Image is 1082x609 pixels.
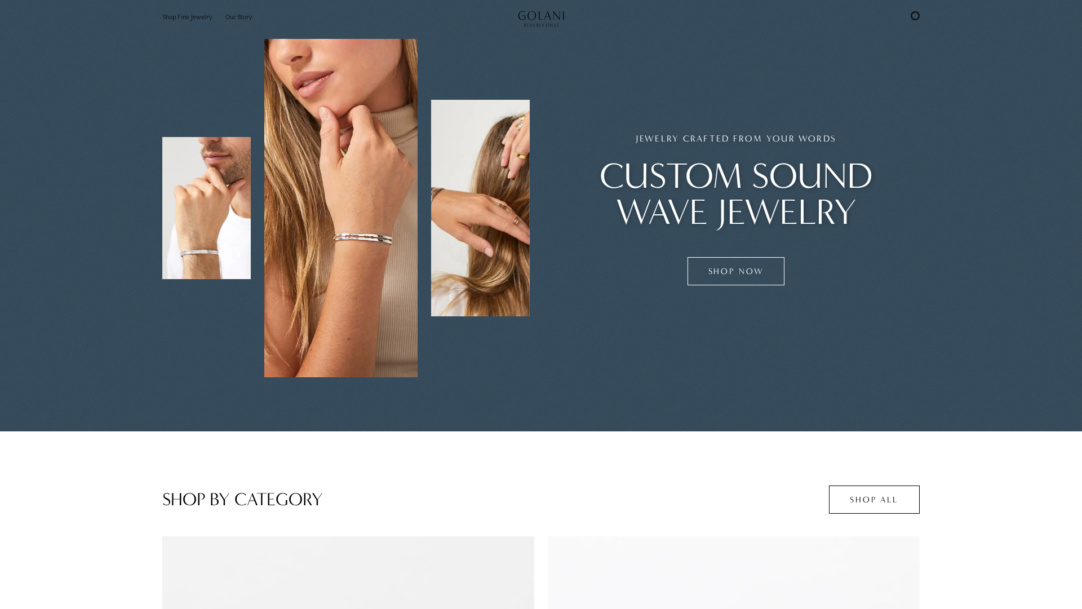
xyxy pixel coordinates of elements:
a: Our Story [225,12,252,21]
h6: Jewelry crafted from your words [636,131,836,147]
img: Assortment of sound wave jewelry on female [431,100,530,316]
a: Shop Fine Jewelry [162,12,212,21]
img: Sterling silver cut sound wave bracelet on female [264,39,418,377]
button: Shop all [829,486,920,514]
h2: Custom sound wave jewelry [552,158,920,230]
img: Sterling silver outer sound wave bracelet on male [162,137,251,279]
button: Shop now [688,257,785,285]
h4: Shop By Category [162,486,323,513]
